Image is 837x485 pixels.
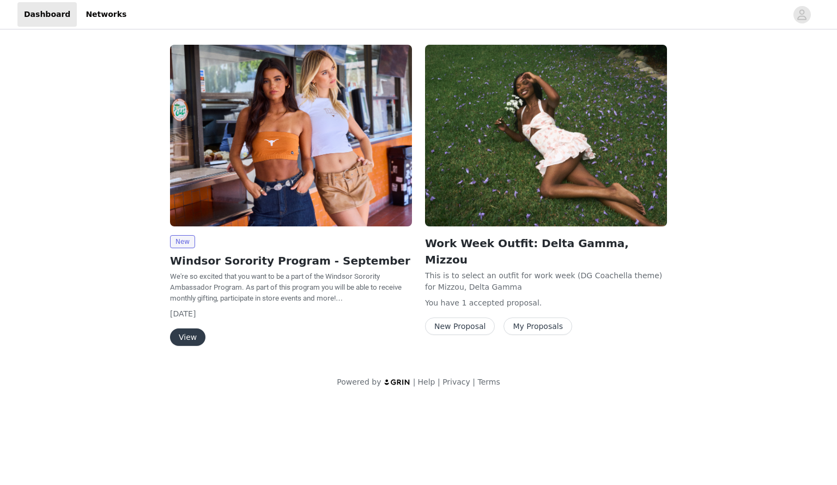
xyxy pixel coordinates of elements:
span: | [413,378,416,386]
button: View [170,328,205,346]
p: This is to select an outfit for work week (DG Coachella theme) for Mizzou, Delta Gamma [425,270,667,293]
h2: Windsor Sorority Program - September [170,253,412,269]
a: View [170,333,205,342]
span: Powered by [337,378,381,386]
a: Terms [477,378,500,386]
a: Privacy [442,378,470,386]
img: Windsor [170,45,412,226]
button: New Proposal [425,318,495,335]
a: Dashboard [17,2,77,27]
button: My Proposals [504,318,572,335]
span: | [472,378,475,386]
span: [DATE] [170,309,196,318]
span: We're so excited that you want to be a part of the Windsor Sorority Ambassador Program. As part o... [170,272,402,302]
img: Windsor [425,45,667,226]
span: | [438,378,440,386]
h2: Work Week Outfit: Delta Gamma, Mizzou [425,235,667,268]
span: New [170,235,195,248]
a: Networks [79,2,133,27]
p: You have 1 accepted proposal . [425,297,667,309]
a: Help [418,378,435,386]
img: logo [384,379,411,386]
div: avatar [797,6,807,23]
